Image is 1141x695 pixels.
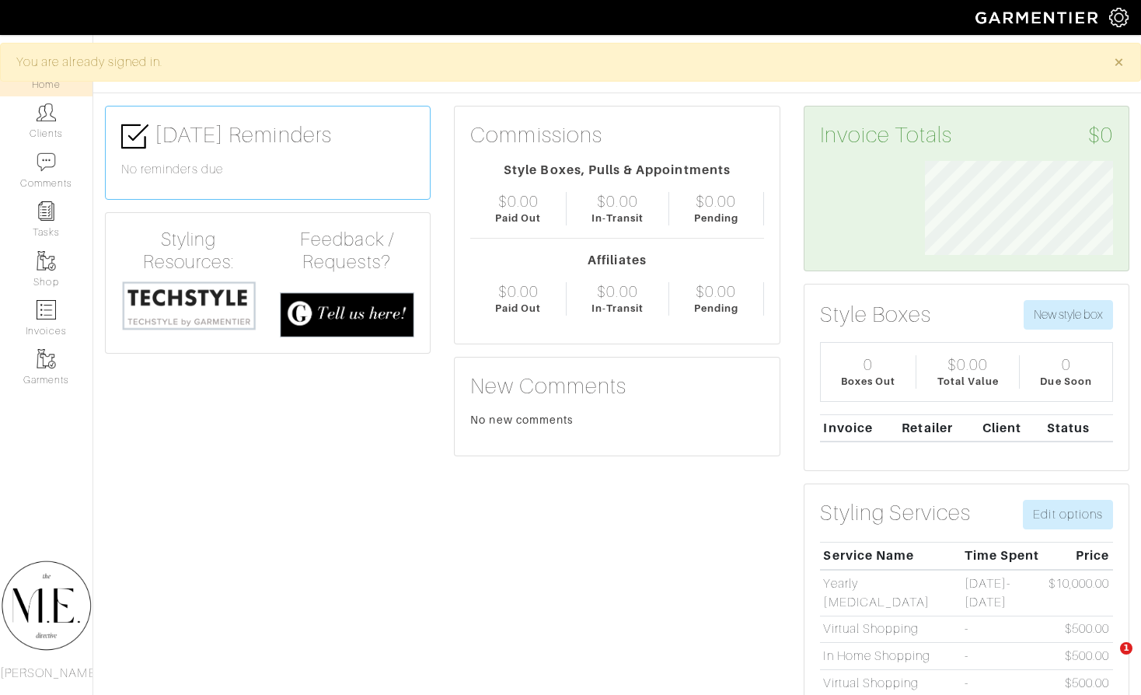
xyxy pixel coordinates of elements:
[696,282,736,301] div: $0.00
[1045,543,1113,570] th: Price
[841,374,895,389] div: Boxes Out
[820,643,961,670] td: In Home Shopping
[979,414,1043,442] th: Client
[495,301,541,316] div: Paid Out
[16,53,1090,72] div: You are already signed in.
[121,122,414,150] h3: [DATE] Reminders
[37,349,56,368] img: garments-icon-b7da505a4dc4fd61783c78ac3ca0ef83fa9d6f193b1c9dc38574b1d14d53ca28.png
[470,161,763,180] div: Style Boxes, Pulls & Appointments
[820,543,961,570] th: Service Name
[1045,643,1113,670] td: $500.00
[937,374,1000,389] div: Total Value
[470,122,602,148] h3: Commissions
[1024,300,1113,330] button: New style box
[1045,570,1113,616] td: $10,000.00
[37,300,56,320] img: orders-icon-0abe47150d42831381b5fb84f609e132dff9fe21cb692f30cb5eec754e2cba89.png
[121,229,256,274] h4: Styling Resources:
[1120,642,1132,655] span: 1
[597,192,637,211] div: $0.00
[961,643,1045,670] td: -
[280,292,415,337] img: feedback_requests-3821251ac2bd56c73c230f3229a5b25d6eb027adea667894f41107c140538ee0.png
[961,570,1045,616] td: [DATE]-[DATE]
[898,414,979,442] th: Retailer
[1040,374,1091,389] div: Due Soon
[591,211,644,225] div: In-Transit
[470,412,763,428] div: No new comments
[1109,8,1129,27] img: gear-icon-white-bd11855cb880d31180b6d7d6211b90ccbf57a29d726f0c71d8c61bd08dd39cc2.png
[1088,122,1113,148] span: $0
[1088,642,1125,679] iframe: Intercom live chat
[820,122,1113,148] h3: Invoice Totals
[864,355,873,374] div: 0
[961,543,1045,570] th: Time Spent
[1043,414,1113,442] th: Status
[968,4,1109,31] img: garmentier-logo-header-white-b43fb05a5012e4ada735d5af1a66efaba907eab6374d6393d1fbf88cb4ef424d.png
[37,251,56,271] img: garments-icon-b7da505a4dc4fd61783c78ac3ca0ef83fa9d6f193b1c9dc38574b1d14d53ca28.png
[498,192,539,211] div: $0.00
[121,280,256,331] img: techstyle-93310999766a10050dc78ceb7f971a75838126fd19372ce40ba20cdf6a89b94b.png
[1023,500,1113,529] a: Edit options
[820,500,972,526] h3: Styling Services
[470,373,763,400] h3: New Comments
[1062,355,1071,374] div: 0
[121,123,148,150] img: check-box-icon-36a4915ff3ba2bd8f6e4f29bc755bb66becd62c870f447fc0dd1365fcfddab58.png
[280,229,415,274] h4: Feedback / Requests?
[820,570,961,616] td: Yearly [MEDICAL_DATA]
[1113,51,1125,72] span: ×
[591,301,644,316] div: In-Transit
[820,302,932,328] h3: Style Boxes
[597,282,637,301] div: $0.00
[37,201,56,221] img: reminder-icon-8004d30b9f0a5d33ae49ab947aed9ed385cf756f9e5892f1edd6e32f2345188e.png
[37,103,56,122] img: clients-icon-6bae9207a08558b7cb47a8932f037763ab4055f8c8b6bfacd5dc20c3e0201464.png
[961,616,1045,643] td: -
[498,282,539,301] div: $0.00
[694,301,738,316] div: Pending
[694,211,738,225] div: Pending
[947,355,988,374] div: $0.00
[495,211,541,225] div: Paid Out
[820,414,898,442] th: Invoice
[696,192,736,211] div: $0.00
[1045,616,1113,643] td: $500.00
[121,162,414,177] h6: No reminders due
[470,251,763,270] div: Affiliates
[820,616,961,643] td: Virtual Shopping
[37,152,56,172] img: comment-icon-a0a6a9ef722e966f86d9cbdc48e553b5cf19dbc54f86b18d962a5391bc8f6eb6.png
